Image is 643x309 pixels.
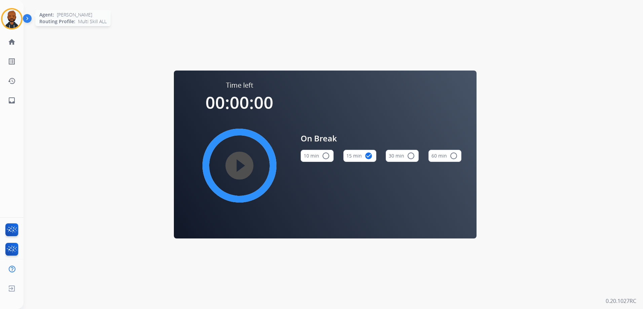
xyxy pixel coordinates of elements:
mat-icon: play_circle_filled [235,162,243,170]
mat-icon: radio_button_unchecked [407,152,415,160]
mat-icon: inbox [8,96,16,104]
span: Time left [226,81,253,90]
span: Routing Profile: [39,18,75,25]
span: Agent: [39,11,54,18]
mat-icon: list_alt [8,57,16,65]
span: On Break [301,132,461,144]
button: 15 min [343,150,376,162]
span: 00:00:00 [205,91,273,114]
mat-icon: radio_button_unchecked [322,152,330,160]
mat-icon: radio_button_unchecked [450,152,458,160]
button: 30 min [386,150,419,162]
button: 10 min [301,150,334,162]
span: Multi Skill ALL [78,18,107,25]
mat-icon: check_circle [365,152,373,160]
span: [PERSON_NAME] [57,11,92,18]
img: avatar [2,9,21,28]
mat-icon: history [8,77,16,85]
mat-icon: home [8,38,16,46]
button: 60 min [428,150,461,162]
p: 0.20.1027RC [606,297,636,305]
